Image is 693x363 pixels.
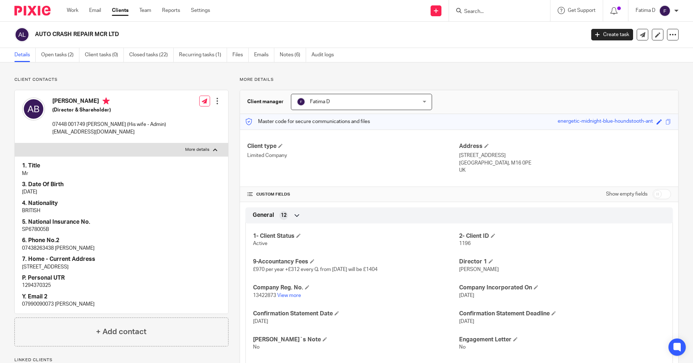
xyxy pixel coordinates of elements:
[247,192,459,197] h4: CUSTOM FIELDS
[459,319,474,324] span: [DATE]
[297,97,305,106] img: svg%3E
[459,293,474,298] span: [DATE]
[253,284,459,292] h4: Company Reg. No.
[459,284,665,292] h4: Company Incorporated On
[253,258,459,266] h4: 9-Accountancy Fees
[459,267,499,272] span: [PERSON_NAME]
[22,181,221,188] h4: 3. Date Of Birth
[253,310,459,318] h4: Confirmation Statement Date
[22,274,221,282] h4: P. Personal UTR
[310,99,330,104] span: Fatima D
[22,245,221,252] p: 07438263438 [PERSON_NAME]
[22,255,221,263] h4: 7. Home - Current Address
[459,159,671,167] p: [GEOGRAPHIC_DATA], M16 0PE
[22,162,221,170] h4: 1. Title
[139,7,151,14] a: Team
[89,7,101,14] a: Email
[52,106,166,114] h5: (Director & Shareholder)
[254,48,274,62] a: Emails
[253,267,378,272] span: £970 per year +£312 every Q. from [DATE] will be £1404
[636,7,655,14] p: Fatima D
[240,77,679,83] p: More details
[14,27,30,42] img: svg%3E
[591,29,633,40] a: Create task
[281,212,287,219] span: 12
[14,357,228,363] p: Linked clients
[247,152,459,159] p: Limited Company
[22,97,45,121] img: svg%3E
[52,97,166,106] h4: [PERSON_NAME]
[280,48,306,62] a: Notes (6)
[659,5,671,17] img: svg%3E
[191,7,210,14] a: Settings
[52,121,166,128] p: 07448 001749 [PERSON_NAME] (His wife - Admin)
[463,9,528,15] input: Search
[85,48,124,62] a: Client tasks (0)
[22,207,221,214] p: BRITISH
[22,293,221,301] h4: Y. Email 2
[245,118,370,125] p: Master code for secure communications and files
[558,118,653,126] div: energetic-midnight-blue-houndstooth-ant
[459,345,466,350] span: No
[67,7,78,14] a: Work
[179,48,227,62] a: Recurring tasks (1)
[35,31,471,38] h2: AUTO CRASH REPAIR MCR LTD
[22,237,221,244] h4: 6. Phone No.2
[52,128,166,136] p: [EMAIL_ADDRESS][DOMAIN_NAME]
[22,188,221,196] p: [DATE]
[41,48,79,62] a: Open tasks (2)
[14,6,51,16] img: Pixie
[185,147,209,153] p: More details
[311,48,339,62] a: Audit logs
[459,336,665,344] h4: Engagement Letter
[247,98,284,105] h3: Client manager
[112,7,128,14] a: Clients
[568,8,596,13] span: Get Support
[103,97,110,105] i: Primary
[22,218,221,226] h4: 5. National Insurance No.
[459,232,665,240] h4: 2- Client ID
[22,282,221,289] p: 1294370325
[459,152,671,159] p: [STREET_ADDRESS]
[22,226,221,233] p: SP678005B
[22,301,221,308] p: 07990090073 [PERSON_NAME]
[606,191,648,198] label: Show empty fields
[277,293,301,298] a: View more
[129,48,174,62] a: Closed tasks (22)
[253,319,268,324] span: [DATE]
[459,310,665,318] h4: Confirmation Statement Deadline
[247,143,459,150] h4: Client type
[459,241,471,246] span: 1196
[459,143,671,150] h4: Address
[253,293,276,298] span: 13422873
[96,326,147,337] h4: + Add contact
[253,232,459,240] h4: 1- Client Status
[22,263,221,271] p: [STREET_ADDRESS]
[459,258,665,266] h4: Director 1
[459,167,671,174] p: UK
[22,170,221,177] p: Mr
[14,48,36,62] a: Details
[14,77,228,83] p: Client contacts
[253,211,274,219] span: General
[232,48,249,62] a: Files
[253,345,260,350] span: No
[253,336,459,344] h4: [PERSON_NAME]`s Note
[22,200,221,207] h4: 4. Nationality
[253,241,267,246] span: Active
[162,7,180,14] a: Reports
